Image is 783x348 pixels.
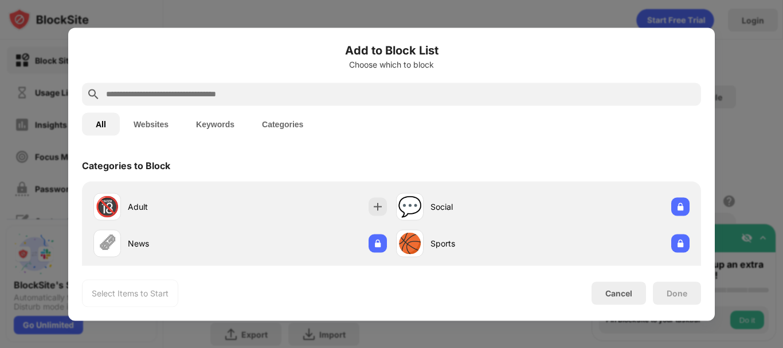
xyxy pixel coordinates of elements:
[82,159,170,171] div: Categories to Block
[605,288,632,298] div: Cancel
[398,232,422,255] div: 🏀
[128,237,240,249] div: News
[97,232,117,255] div: 🗞
[92,287,169,299] div: Select Items to Start
[430,201,543,213] div: Social
[128,201,240,213] div: Adult
[430,237,543,249] div: Sports
[120,112,182,135] button: Websites
[248,112,317,135] button: Categories
[82,41,701,58] h6: Add to Block List
[82,112,120,135] button: All
[82,60,701,69] div: Choose which to block
[182,112,248,135] button: Keywords
[667,288,687,298] div: Done
[87,87,100,101] img: search.svg
[95,195,119,218] div: 🔞
[398,195,422,218] div: 💬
